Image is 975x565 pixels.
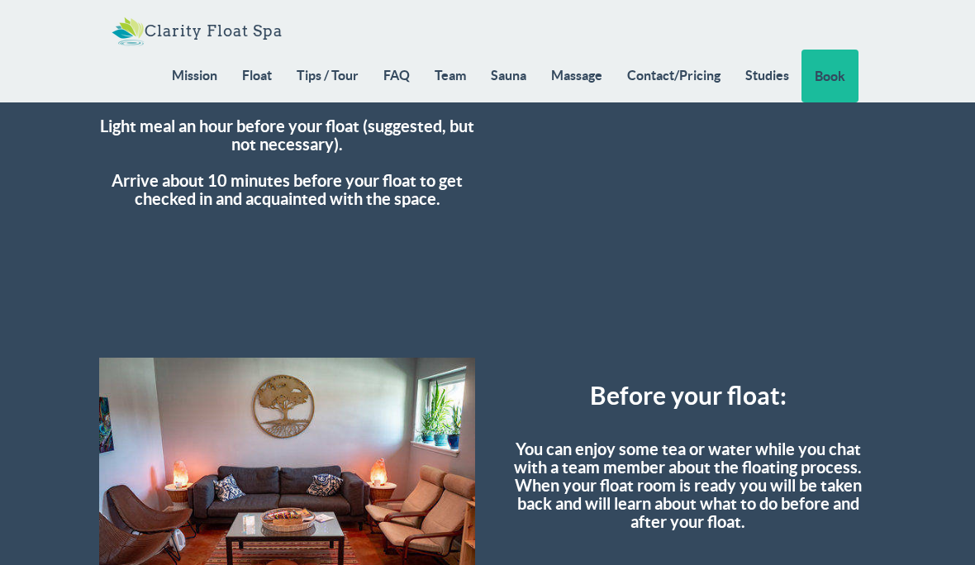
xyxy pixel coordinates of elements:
a: FAQ [371,50,422,101]
h4: You can enjoy some tea or water while you chat with a team member about the floating process. Whe... [500,422,876,531]
a: Float [230,50,284,101]
a: Book [801,50,858,102]
a: Studies [733,50,801,101]
a: Mission [159,50,230,101]
a: Massage [539,50,615,101]
a: Tips / Tour [284,50,371,101]
a: Team [422,50,478,101]
a: Contact/Pricing [615,50,733,101]
h3: Before your float: [500,382,876,410]
a: Sauna [478,50,539,101]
